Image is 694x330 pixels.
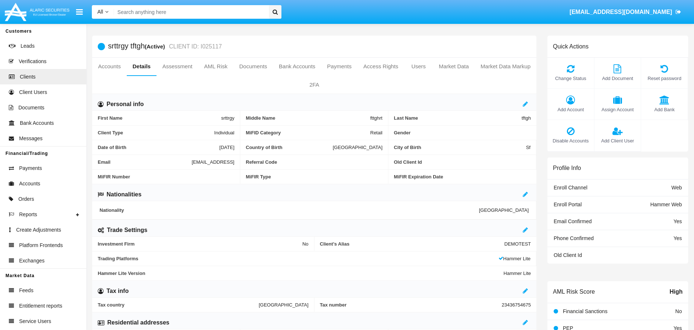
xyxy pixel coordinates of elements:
[19,318,51,325] span: Service Users
[107,100,144,108] h6: Personal info
[214,130,234,135] span: Individual
[19,257,44,265] span: Exchanges
[19,302,62,310] span: Entitlement reports
[16,226,61,234] span: Create Adjustments
[246,174,382,179] span: MiFIR Type
[19,211,37,218] span: Reports
[321,58,357,75] a: Payments
[4,1,71,23] img: Logo image
[598,75,637,82] span: Add Document
[504,271,531,276] span: Hammer Lite
[370,115,382,121] span: fttghrt
[566,2,685,22] a: [EMAIL_ADDRESS][DOMAIN_NAME]
[127,58,157,75] a: Details
[98,145,219,150] span: Date of Birth
[551,137,590,144] span: Disable Accounts
[114,5,267,19] input: Search
[569,9,672,15] span: [EMAIL_ADDRESS][DOMAIN_NAME]
[554,218,591,224] span: Email Confirmed
[21,42,35,50] span: Leads
[553,43,589,50] h6: Quick Actions
[107,226,147,234] h6: Trade Settings
[433,58,475,75] a: Market Data
[522,115,531,121] span: tftgh
[333,145,382,150] span: [GEOGRAPHIC_DATA]
[551,106,590,113] span: Add Account
[92,58,127,75] a: Accounts
[645,75,684,82] span: Reset password
[167,44,222,50] small: CLIENT ID: I025117
[273,58,321,75] a: Bank Accounts
[192,159,234,165] span: [EMAIL_ADDRESS]
[19,164,42,172] span: Payments
[598,137,637,144] span: Add Client User
[98,159,192,165] span: Email
[551,75,590,82] span: Change Status
[19,135,43,142] span: Messages
[20,73,36,81] span: Clients
[259,302,308,308] span: [GEOGRAPHIC_DATA]
[246,115,370,121] span: Middle Name
[19,88,47,96] span: Client Users
[98,302,259,308] span: Tax country
[673,218,682,224] span: Yes
[19,58,46,65] span: Verifications
[98,271,504,276] span: Hammer Lite Version
[145,42,167,51] div: (Active)
[501,302,531,308] span: 23436754675
[97,9,103,15] span: All
[157,58,198,75] a: Assessment
[18,104,44,112] span: Documents
[246,145,333,150] span: Country of Birth
[320,302,502,308] span: Tax number
[221,115,234,121] span: srttrgy
[394,115,522,121] span: Last Name
[19,180,40,188] span: Accounts
[475,58,536,75] a: Market Data Markup
[19,287,33,294] span: Feeds
[499,256,531,261] span: Hammer Lite
[598,106,637,113] span: Assign Account
[98,174,234,179] span: MiFIR Number
[107,191,141,199] h6: Nationalities
[198,58,234,75] a: AML Risk
[645,106,684,113] span: Add Bank
[370,130,382,135] span: Retail
[650,202,682,207] span: Hammer Web
[675,308,682,314] span: No
[554,235,594,241] span: Phone Confirmed
[107,319,169,327] h6: Residential addresses
[98,241,302,247] span: Investment Firm
[107,287,129,295] h6: Tax info
[479,207,529,213] span: [GEOGRAPHIC_DATA]
[98,256,499,261] span: Trading Platforms
[554,252,582,258] span: Old Client Id
[246,159,382,165] span: Referral Code
[19,242,63,249] span: Platform Frontends
[554,202,582,207] span: Enroll Portal
[92,76,536,94] a: 2FA
[671,185,682,191] span: Web
[394,174,531,179] span: MiFIR Expiration Date
[20,119,54,127] span: Bank Accounts
[320,241,504,247] span: Client’s Alias
[357,58,404,75] a: Access Rights
[98,115,221,121] span: First Name
[18,195,34,203] span: Orders
[404,58,433,75] a: Users
[553,164,581,171] h6: Profile Info
[100,207,479,213] span: Nationality
[563,308,607,314] span: Financial Sanctions
[394,159,531,165] span: Old Client Id
[394,130,531,135] span: Gender
[246,130,370,135] span: MiFID Category
[108,42,222,51] h5: srttrgy tftgh
[233,58,273,75] a: Documents
[673,235,682,241] span: Yes
[219,145,234,150] span: [DATE]
[302,241,309,247] span: No
[504,241,531,247] span: DEMOTEST
[669,287,683,296] span: High
[92,8,114,16] a: All
[553,288,595,295] h6: AML Risk Score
